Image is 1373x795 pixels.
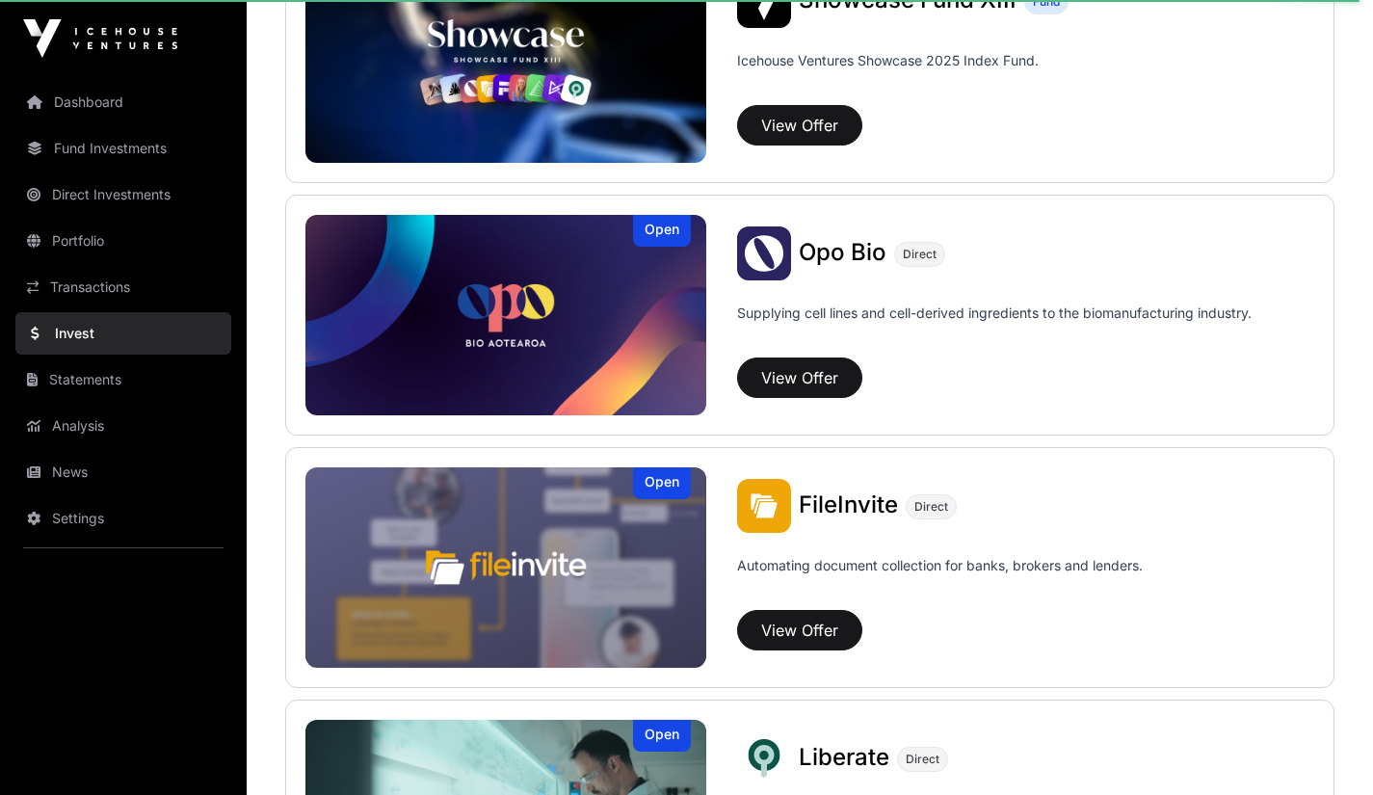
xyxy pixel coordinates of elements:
a: Direct Investments [15,173,231,216]
a: FileInviteOpen [305,467,706,668]
a: Analysis [15,405,231,447]
span: Direct [914,499,948,515]
a: Statements [15,358,231,401]
a: News [15,451,231,493]
a: Invest [15,312,231,355]
img: Opo Bio [305,215,706,415]
a: Liberate [799,746,889,771]
iframe: Chat Widget [1277,702,1373,795]
p: Automating document collection for banks, brokers and lenders. [737,556,1143,602]
p: Icehouse Ventures Showcase 2025 Index Fund. [737,51,1039,70]
a: FileInvite [799,493,898,518]
img: Opo Bio [737,226,791,280]
p: Supplying cell lines and cell-derived ingredients to the biomanufacturing industry. [737,304,1252,323]
button: View Offer [737,105,862,146]
div: Open [633,467,691,499]
span: FileInvite [799,490,898,518]
div: Open [633,215,691,247]
img: Icehouse Ventures Logo [23,19,177,58]
a: Transactions [15,266,231,308]
span: Liberate [799,743,889,771]
a: Portfolio [15,220,231,262]
a: Opo Bio [799,241,886,266]
img: FileInvite [305,467,706,668]
a: Dashboard [15,81,231,123]
span: Direct [906,752,939,767]
span: Direct [903,247,937,262]
div: Open [633,720,691,752]
button: View Offer [737,358,862,398]
a: Fund Investments [15,127,231,170]
a: Opo BioOpen [305,215,706,415]
span: Opo Bio [799,238,886,266]
a: Settings [15,497,231,540]
img: FileInvite [737,479,791,533]
button: View Offer [737,610,862,650]
img: Liberate [737,731,791,785]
